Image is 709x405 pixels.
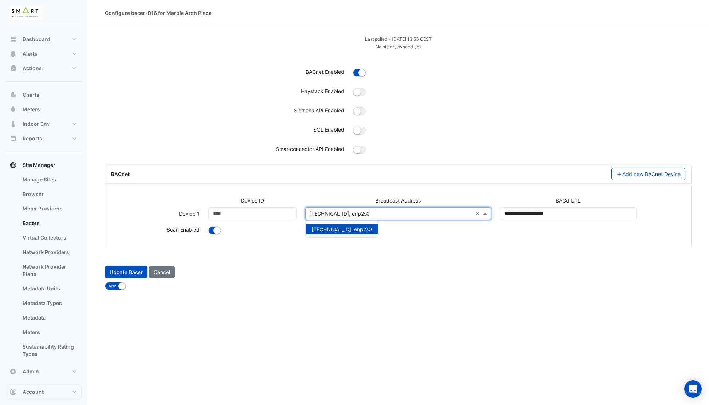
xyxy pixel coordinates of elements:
[305,221,378,238] ng-dropdown-panel: Options list
[6,158,82,172] button: Site Manager
[17,172,82,187] a: Manage Sites
[23,120,50,128] span: Indoor Env
[556,197,581,204] label: BACd URL
[105,9,211,17] div: Configure bacer-816 for Marble Arch Place
[111,171,130,177] span: BACnet
[9,161,17,169] app-icon: Site Manager
[17,296,82,310] a: Metadata Types
[306,68,344,76] label: BACnet Enabled
[6,32,82,47] button: Dashboard
[6,47,82,61] button: Alerts
[611,168,686,180] button: Add new BACnet Device
[6,102,82,117] button: Meters
[17,281,82,296] a: Metadata Units
[105,266,147,278] button: Update Bacer
[17,216,82,230] a: Bacers
[23,388,44,396] span: Account
[375,197,421,204] label: Broadcast Address
[9,65,17,72] app-icon: Actions
[23,368,39,375] span: Admin
[294,107,344,114] label: Siemens API Enabled
[17,201,82,216] a: Meter Providers
[23,65,42,72] span: Actions
[9,368,17,375] app-icon: Admin
[313,126,344,133] label: SQL Enabled
[276,145,344,153] label: Smartconnector API Enabled
[241,197,264,204] label: Device ID
[6,172,82,364] div: Site Manager
[9,120,17,128] app-icon: Indoor Env
[475,210,482,217] span: Clear
[9,106,17,113] app-icon: Meters
[6,131,82,146] button: Reports
[167,226,199,233] label: Background scheduled scan enabled
[23,91,39,99] span: Charts
[23,106,40,113] span: Meters
[17,340,82,361] a: Sustainability Rating Types
[17,187,82,201] a: Browser
[23,161,55,169] span: Site Manager
[684,380,702,398] div: Open Intercom Messenger
[301,87,344,95] label: Haystack Enabled
[17,230,82,245] a: Virtual Collectors
[105,282,126,288] ui-switch: Sync Bacer after update is applied
[376,44,421,49] small: No history synced yet
[6,364,82,379] button: Admin
[23,36,50,43] span: Dashboard
[23,135,42,142] span: Reports
[6,88,82,102] button: Charts
[17,245,82,260] a: Network Providers
[6,385,82,399] button: Account
[9,36,17,43] app-icon: Dashboard
[17,260,82,281] a: Network Provider Plans
[149,266,175,278] button: Cancel
[9,6,41,20] img: Company Logo
[179,207,199,220] label: Device 1
[9,91,17,99] app-icon: Charts
[17,310,82,325] a: Metadata
[365,36,432,42] small: Tue 02-Sep-2025 12:53 BST
[6,61,82,76] button: Actions
[6,117,82,131] button: Indoor Env
[9,50,17,57] app-icon: Alerts
[312,226,372,232] span: [TECHNICAL_ID], enp2s0
[9,135,17,142] app-icon: Reports
[17,325,82,340] a: Meters
[23,50,37,57] span: Alerts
